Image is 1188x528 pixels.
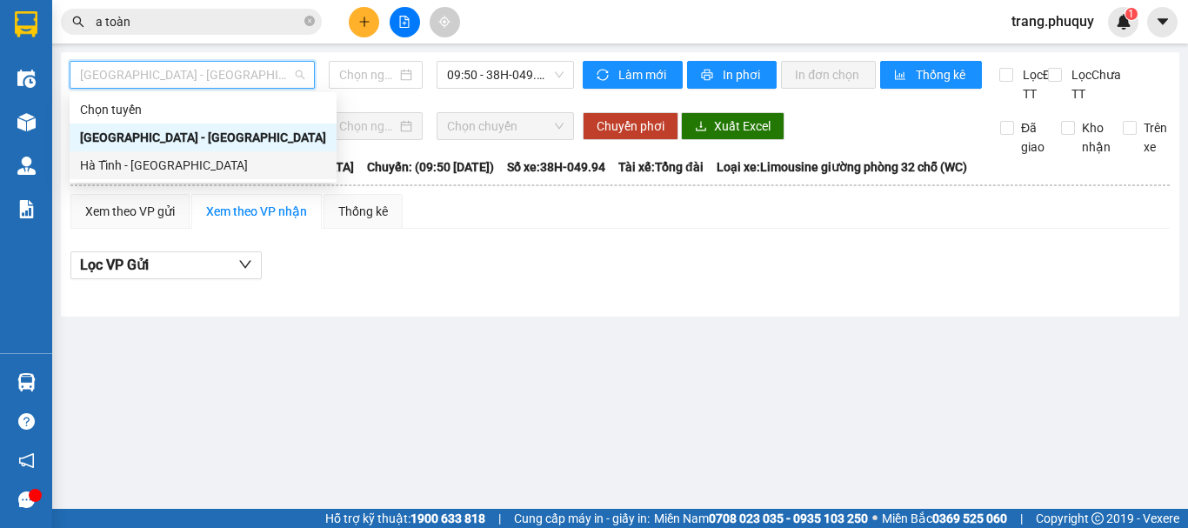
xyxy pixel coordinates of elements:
[709,511,868,525] strong: 0708 023 035 - 0935 103 250
[80,100,326,119] div: Chọn tuyến
[687,61,777,89] button: printerIn phơi
[1125,8,1138,20] sup: 1
[438,16,451,28] span: aim
[1016,65,1061,104] span: Lọc Đã TT
[70,251,262,279] button: Lọc VP Gửi
[18,413,35,430] span: question-circle
[1116,14,1131,30] img: icon-new-feature
[80,156,326,175] div: Hà Tĩnh - [GEOGRAPHIC_DATA]
[1014,118,1051,157] span: Đã giao
[498,509,501,528] span: |
[1065,65,1124,104] span: Lọc Chưa TT
[17,157,36,175] img: warehouse-icon
[1091,512,1104,525] span: copyright
[304,16,315,26] span: close-circle
[18,491,35,508] span: message
[932,511,1007,525] strong: 0369 525 060
[1020,509,1023,528] span: |
[390,7,420,37] button: file-add
[882,509,1007,528] span: Miền Bắc
[85,202,175,221] div: Xem theo VP gửi
[367,157,494,177] span: Chuyến: (09:50 [DATE])
[338,202,388,221] div: Thống kê
[872,515,878,522] span: ⚪️
[507,157,605,177] span: Số xe: 38H-049.94
[80,128,326,147] div: [GEOGRAPHIC_DATA] - [GEOGRAPHIC_DATA]
[80,62,304,88] span: Hà Nội - Hà Tĩnh
[339,65,397,84] input: 15/10/2025
[447,62,564,88] span: 09:50 - 38H-049.94
[15,11,37,37] img: logo-vxr
[80,254,149,276] span: Lọc VP Gửi
[618,157,704,177] span: Tài xế: Tổng đài
[781,61,876,89] button: In đơn chọn
[618,65,669,84] span: Làm mới
[304,14,315,30] span: close-circle
[206,202,307,221] div: Xem theo VP nhận
[723,65,763,84] span: In phơi
[894,69,909,83] span: bar-chart
[398,16,410,28] span: file-add
[583,61,683,89] button: syncLàm mới
[1128,8,1134,20] span: 1
[597,69,611,83] span: sync
[70,96,337,124] div: Chọn tuyến
[349,7,379,37] button: plus
[654,509,868,528] span: Miền Nam
[430,7,460,37] button: aim
[17,373,36,391] img: warehouse-icon
[70,151,337,179] div: Hà Tĩnh - Hà Nội
[1155,14,1171,30] span: caret-down
[410,511,485,525] strong: 1900 633 818
[1137,118,1174,157] span: Trên xe
[880,61,982,89] button: bar-chartThống kê
[72,16,84,28] span: search
[17,70,36,88] img: warehouse-icon
[1147,7,1178,37] button: caret-down
[514,509,650,528] span: Cung cấp máy in - giấy in:
[717,157,967,177] span: Loại xe: Limousine giường phòng 32 chỗ (WC)
[325,509,485,528] span: Hỗ trợ kỹ thuật:
[916,65,968,84] span: Thống kê
[17,113,36,131] img: warehouse-icon
[1075,118,1118,157] span: Kho nhận
[583,112,678,140] button: Chuyển phơi
[998,10,1108,32] span: trang.phuquy
[238,257,252,271] span: down
[17,200,36,218] img: solution-icon
[339,117,397,136] input: Chọn ngày
[18,452,35,469] span: notification
[681,112,784,140] button: downloadXuất Excel
[701,69,716,83] span: printer
[358,16,370,28] span: plus
[447,113,564,139] span: Chọn chuyến
[96,12,301,31] input: Tìm tên, số ĐT hoặc mã đơn
[70,124,337,151] div: Hà Nội - Hà Tĩnh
